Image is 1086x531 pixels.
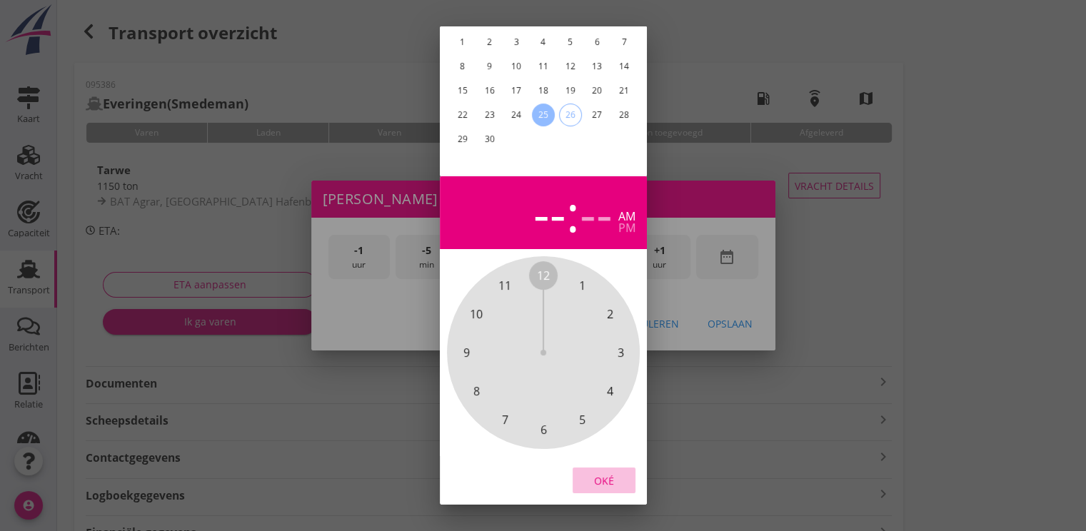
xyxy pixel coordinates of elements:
button: 19 [558,79,581,102]
button: 15 [451,79,473,102]
span: 3 [617,344,623,361]
span: 9 [463,344,469,361]
div: Oké [584,473,624,488]
div: am [618,211,635,222]
button: 8 [451,55,473,78]
button: 10 [505,55,528,78]
button: 13 [585,55,608,78]
button: 5 [558,31,581,54]
div: -- [533,188,566,238]
button: 26 [558,103,581,126]
button: 3 [505,31,528,54]
button: 2 [478,31,501,54]
span: 11 [498,278,511,295]
div: 26 [559,104,580,126]
button: 21 [613,79,635,102]
button: 7 [613,31,635,54]
button: 1 [451,31,473,54]
button: 18 [531,79,554,102]
span: 10 [470,305,483,323]
span: 2 [607,305,613,323]
button: 22 [451,103,473,126]
button: 29 [451,128,473,151]
button: 20 [585,79,608,102]
button: 4 [531,31,554,54]
button: 11 [531,55,554,78]
span: 7 [501,411,508,428]
button: 6 [585,31,608,54]
button: 14 [613,55,635,78]
button: 28 [613,103,635,126]
button: 27 [585,103,608,126]
div: -- [580,188,613,238]
span: 8 [473,383,479,400]
span: 12 [537,267,550,284]
button: 23 [478,103,501,126]
button: Oké [573,467,635,493]
button: 30 [478,128,501,151]
span: 1 [578,278,585,295]
button: 9 [478,55,501,78]
button: 24 [505,103,528,126]
button: 12 [558,55,581,78]
span: 5 [578,411,585,428]
button: 25 [531,103,554,126]
button: 17 [505,79,528,102]
span: 6 [540,421,546,438]
span: 4 [607,383,613,400]
div: pm [618,222,635,233]
span: : [566,188,580,238]
button: 16 [478,79,501,102]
